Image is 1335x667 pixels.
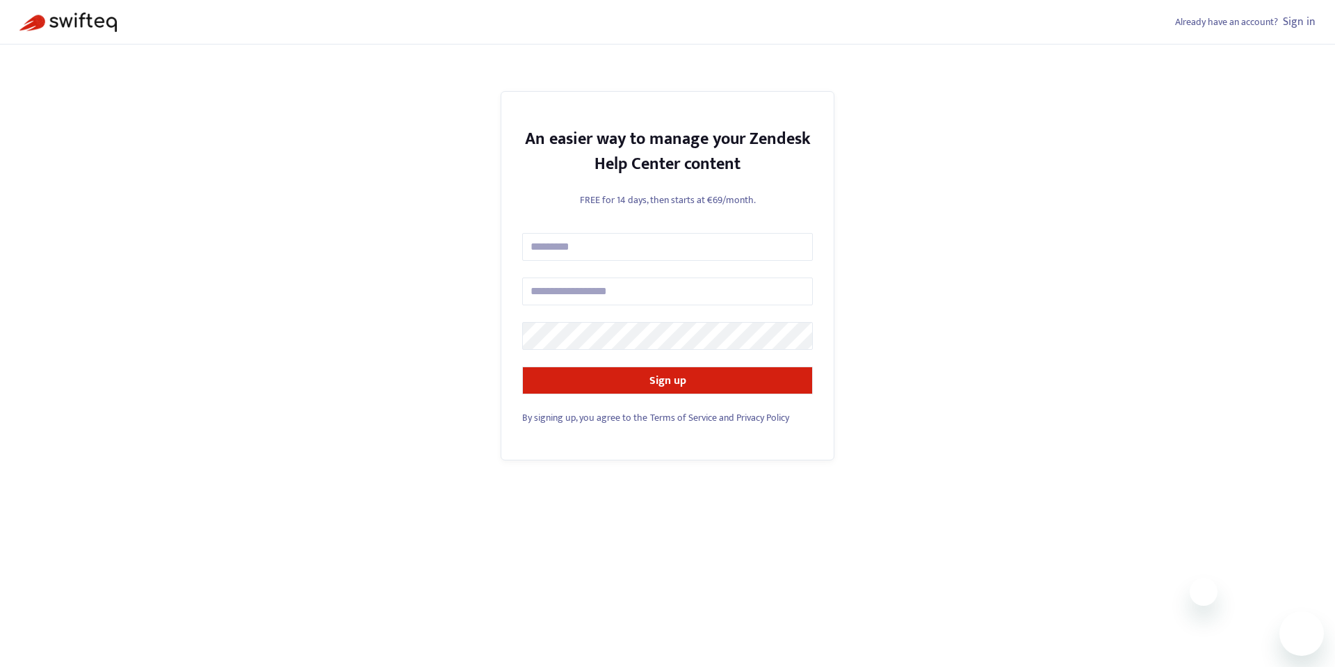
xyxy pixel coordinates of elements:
[1279,611,1324,656] iframe: Button to launch messaging window
[1175,14,1278,30] span: Already have an account?
[522,367,813,394] button: Sign up
[650,410,717,426] a: Terms of Service
[736,410,789,426] a: Privacy Policy
[19,13,117,32] img: Swifteq
[522,410,813,425] div: and
[525,125,811,178] strong: An easier way to manage your Zendesk Help Center content
[649,371,686,390] strong: Sign up
[1190,578,1217,606] iframe: Close message
[1283,13,1316,31] a: Sign in
[522,193,813,207] p: FREE for 14 days, then starts at €69/month.
[522,410,647,426] span: By signing up, you agree to the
